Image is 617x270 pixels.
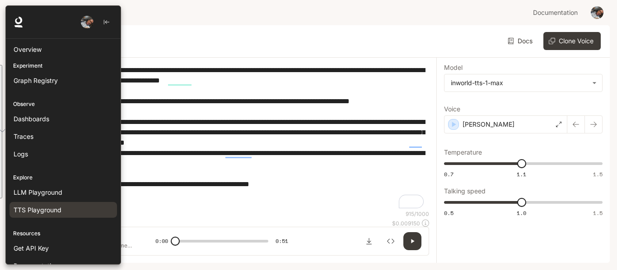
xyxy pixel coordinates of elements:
span: 0:00 [155,237,168,246]
span: Traces [14,132,33,141]
a: Documentation [529,4,584,22]
p: Voice [444,106,460,112]
p: Resources [6,229,121,238]
p: Explore [6,174,121,182]
img: User avatar [81,16,93,28]
button: Download audio [360,232,378,250]
p: Temperature [444,149,482,156]
button: User avatar [78,13,96,31]
button: Clone Voice [543,32,601,50]
img: User avatar [591,6,603,19]
p: Talking speed [444,188,486,194]
span: Documentation [533,7,578,18]
span: 0:51 [276,237,288,246]
span: 1.0 [517,209,526,217]
div: inworld-tts-1-max [451,78,588,87]
button: Inspect [382,232,400,250]
span: TTS Playground [14,205,61,215]
span: 0.7 [444,170,453,178]
span: 1.1 [517,170,526,178]
a: Overview [9,41,117,57]
a: Logs [9,146,117,162]
p: $ 0.009150 [392,220,420,227]
p: Experiment [6,62,121,70]
p: Model [444,64,463,71]
a: Dashboards [9,111,117,127]
a: LLM Playground [9,184,117,200]
span: 1.5 [593,209,603,217]
span: Overview [14,45,42,54]
span: Get API Key [14,243,49,253]
a: Docs [506,32,536,50]
button: User avatar [588,4,606,22]
a: Get API Key [9,240,117,256]
button: All workspaces [29,4,79,22]
button: open drawer [7,5,23,21]
p: [PERSON_NAME] [463,120,514,129]
a: Graph Registry [9,73,117,88]
div: inworld-tts-1-max [444,74,602,92]
p: Observe [6,100,121,108]
span: Graph Registry [14,76,58,85]
a: TTS Playground [9,202,117,218]
textarea: To enrich screen reader interactions, please activate Accessibility in Grammarly extension settings [18,65,425,210]
a: Traces [9,128,117,144]
span: Dashboards [14,114,49,124]
span: Logs [14,149,28,159]
span: 0.5 [444,209,453,217]
span: LLM Playground [14,188,62,197]
span: 1.5 [593,170,603,178]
